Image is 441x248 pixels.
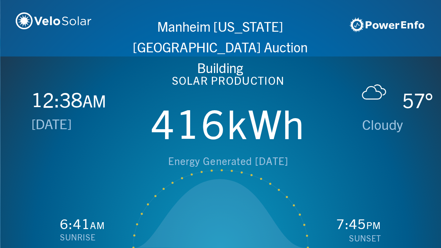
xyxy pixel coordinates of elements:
[90,219,105,232] span: am
[168,154,288,168] span: Energy Generated [DATE]
[16,12,91,29] img: VeloSolarLogo.png
[82,90,106,112] span: AM
[172,73,284,88] span: SOLAR PRODUCTION
[227,97,305,150] span: kWh
[349,17,424,33] img: PowerEnfo-logo-white.png
[133,18,310,77] span: Manheim [US_STATE][GEOGRAPHIC_DATA] Auction Building
[362,114,436,136] div: Cloudy
[349,233,381,244] span: sunset
[402,87,433,114] span: 57°
[336,215,366,233] span: 7:45
[151,97,227,150] span: 416
[362,84,386,100] img: Velo_Icons_04d.png
[31,86,82,113] span: 12:38
[366,219,381,232] span: pm
[31,115,71,133] span: [DATE]
[60,215,90,233] span: 6:41
[60,232,96,243] span: sunrise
